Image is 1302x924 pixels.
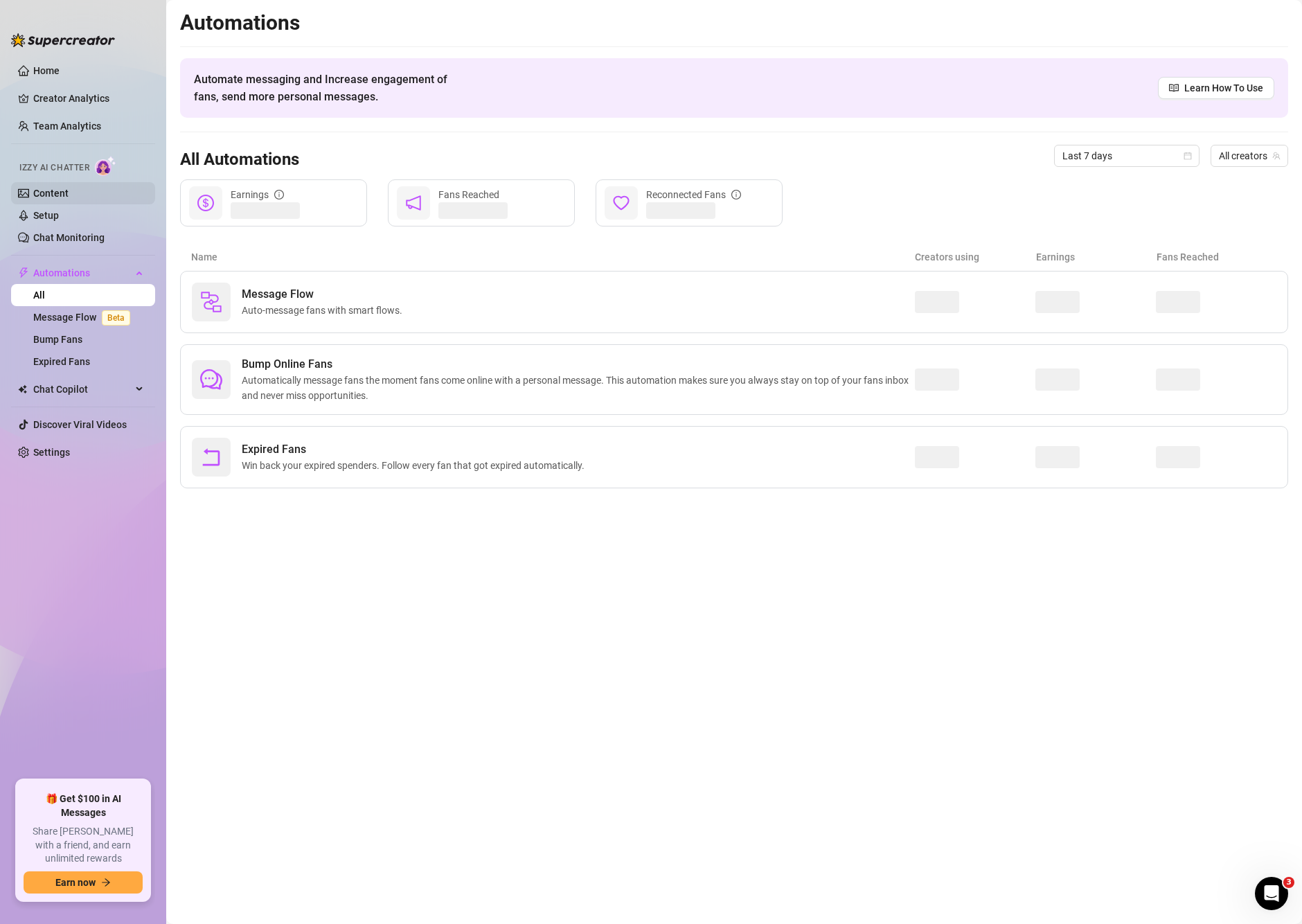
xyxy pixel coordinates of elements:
[33,121,101,132] a: Team Analytics
[24,871,143,894] button: Earn nowarrow-right
[180,10,1288,36] h2: Automations
[1255,877,1288,910] iframe: Intercom live chat
[102,310,130,326] span: Beta
[1062,145,1191,166] span: Last 7 days
[24,825,143,866] span: Share [PERSON_NAME] with a friend, and earn unlimited rewards
[33,65,60,76] a: Home
[33,210,59,221] a: Setup
[438,189,499,200] span: Fans Reached
[1283,877,1294,888] span: 3
[646,187,741,202] div: Reconnected Fans
[18,267,29,278] span: thunderbolt
[33,290,45,301] a: All
[194,71,461,105] span: Automate messaging and Increase engagement of fans, send more personal messages.
[191,249,915,265] article: Name
[242,373,915,403] span: Automatically message fans the moment fans come online with a personal message. This automation m...
[405,195,422,211] span: notification
[33,447,70,458] a: Settings
[33,334,82,345] a: Bump Fans
[24,792,143,819] span: 🎁 Get $100 in AI Messages
[1272,152,1281,160] span: team
[731,190,741,199] span: info-circle
[1036,249,1157,265] article: Earnings
[1184,80,1263,96] span: Learn How To Use
[1219,145,1280,166] span: All creators
[242,286,408,303] span: Message Flow
[200,446,222,468] span: rollback
[242,458,590,473] span: Win back your expired spenders. Follow every fan that got expired automatically.
[95,156,116,176] img: AI Chatter
[33,419,127,430] a: Discover Viral Videos
[915,249,1035,265] article: Creators using
[242,303,408,318] span: Auto-message fans with smart flows.
[33,312,136,323] a: Message FlowBeta
[33,232,105,243] a: Chat Monitoring
[613,195,630,211] span: heart
[33,262,132,284] span: Automations
[200,368,222,391] span: comment
[274,190,284,199] span: info-circle
[55,877,96,888] span: Earn now
[101,878,111,887] span: arrow-right
[19,161,89,175] span: Izzy AI Chatter
[18,384,27,394] img: Chat Copilot
[180,149,299,171] h3: All Automations
[11,33,115,47] img: logo-BBDzfeDw.svg
[242,356,915,373] span: Bump Online Fans
[33,87,144,109] a: Creator Analytics
[1184,152,1192,160] span: calendar
[1157,249,1277,265] article: Fans Reached
[1158,77,1274,99] a: Learn How To Use
[242,441,590,458] span: Expired Fans
[200,291,222,313] img: svg%3e
[197,195,214,211] span: dollar
[33,356,90,367] a: Expired Fans
[1169,83,1179,93] span: read
[33,378,132,400] span: Chat Copilot
[231,187,284,202] div: Earnings
[33,188,69,199] a: Content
